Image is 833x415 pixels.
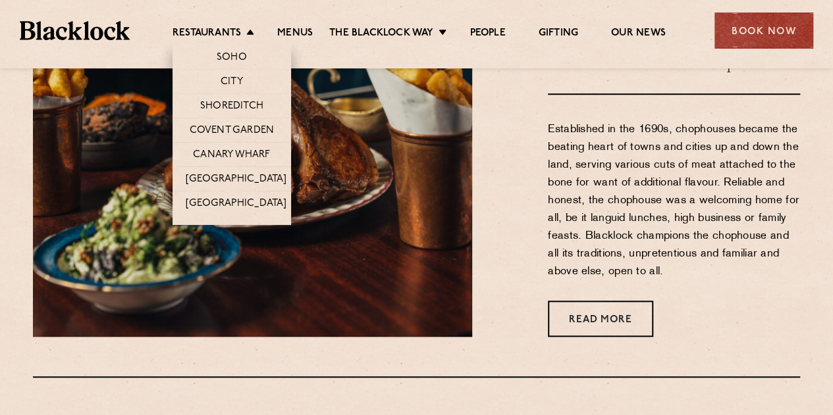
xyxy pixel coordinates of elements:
a: People [470,27,505,41]
a: Covent Garden [190,124,275,139]
a: Shoreditch [200,100,263,114]
img: BL_Textured_Logo-footer-cropped.svg [20,21,130,39]
div: Book Now [714,12,813,49]
a: The Blacklock Way [329,27,433,41]
a: Read More [548,301,653,337]
a: Canary Wharf [193,149,270,163]
a: Restaurants [173,27,241,41]
a: Gifting [539,27,578,41]
a: Our News [611,27,666,41]
a: Menus [277,27,313,41]
a: [GEOGRAPHIC_DATA] [186,173,286,187]
a: Soho [217,51,247,66]
a: [GEOGRAPHIC_DATA] [186,197,286,212]
a: City [221,76,243,90]
p: Established in the 1690s, chophouses became the beating heart of towns and cities up and down the... [548,121,800,281]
